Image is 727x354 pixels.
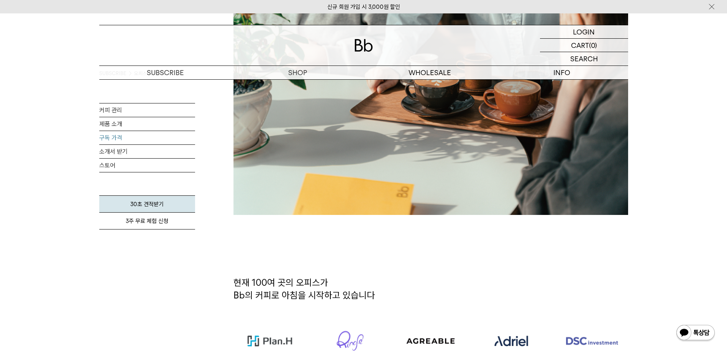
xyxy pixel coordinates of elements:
a: CART (0) [540,39,628,52]
p: WHOLESALE [364,66,496,79]
img: 카카오톡 채널 1:1 채팅 버튼 [676,324,716,343]
a: 소개서 받기 [99,145,195,158]
a: 제품 소개 [99,117,195,131]
a: 신규 회원 가입 시 3,000원 할인 [327,3,400,10]
a: SUBSCRIBE [99,66,231,79]
p: LOGIN [573,25,595,38]
a: 3주 무료 체험 신청 [99,213,195,229]
a: LOGIN [540,25,628,39]
a: 커피 관리 [99,103,195,117]
a: SHOP [231,66,364,79]
a: 구독 가격 [99,131,195,144]
h2: 현재 100여 곳의 오피스가 Bb의 커피로 아침을 시작하고 있습니다 [233,276,628,313]
a: 스토어 [99,159,195,172]
p: SEARCH [570,52,598,66]
p: INFO [496,66,628,79]
a: 30초 견적받기 [99,195,195,213]
p: (0) [589,39,597,52]
img: 로고 [354,39,373,52]
p: CART [571,39,589,52]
